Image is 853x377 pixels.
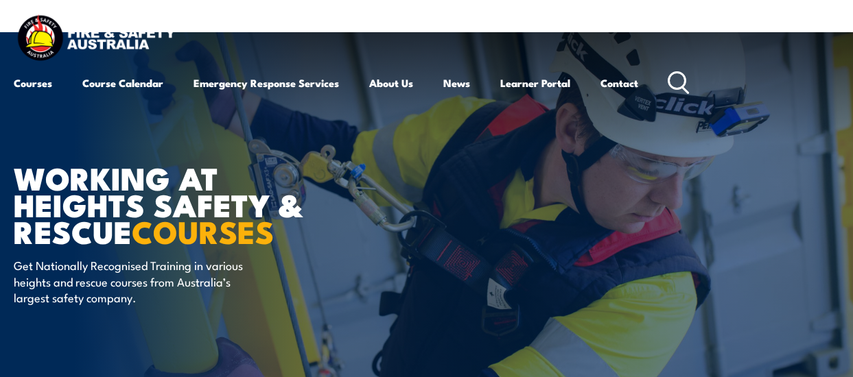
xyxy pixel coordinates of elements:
a: Emergency Response Services [194,66,339,99]
a: Courses [14,66,52,99]
a: Learner Portal [500,66,570,99]
strong: COURSES [132,207,274,254]
p: Get Nationally Recognised Training in various heights and rescue courses from Australia’s largest... [14,257,264,305]
a: Contact [600,66,638,99]
a: News [443,66,470,99]
h1: WORKING AT HEIGHTS SAFETY & RESCUE [14,164,353,244]
a: About Us [369,66,413,99]
a: Course Calendar [82,66,163,99]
